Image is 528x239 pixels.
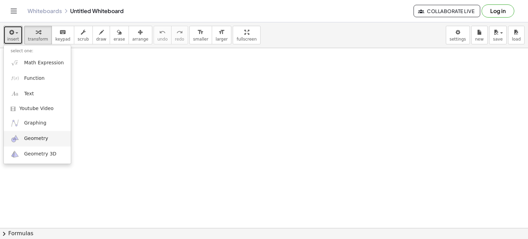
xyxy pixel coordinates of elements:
button: Toggle navigation [8,6,19,17]
span: transform [28,37,48,42]
span: erase [113,37,125,42]
button: undoundo [154,26,172,44]
span: insert [7,37,19,42]
span: larger [216,37,228,42]
button: erase [110,26,129,44]
i: format_size [197,28,204,36]
span: fullscreen [236,37,256,42]
button: redoredo [171,26,188,44]
a: Geometry 3D [4,146,71,162]
img: ggb-geometry.svg [11,134,19,143]
span: load [512,37,521,42]
span: save [493,37,503,42]
span: Collaborate Live [419,8,474,14]
a: Math Expression [4,55,71,70]
button: insert [3,26,23,44]
a: Text [4,86,71,101]
span: smaller [193,37,208,42]
span: undo [157,37,168,42]
span: keypad [55,37,70,42]
button: Log in [482,4,514,18]
a: Whiteboards [27,8,62,14]
img: Aa.png [11,89,19,98]
span: Geometry 3D [24,151,56,157]
span: draw [96,37,107,42]
button: load [508,26,525,44]
button: format_sizelarger [212,26,231,44]
span: settings [450,37,466,42]
i: format_size [218,28,225,36]
span: Youtube Video [19,105,54,112]
span: redo [175,37,184,42]
button: transform [24,26,52,44]
button: settings [446,26,470,44]
img: f_x.png [11,74,19,83]
img: ggb-3d.svg [11,150,19,159]
img: sqrt_x.png [11,58,19,67]
button: draw [92,26,110,44]
button: save [489,26,507,44]
span: Geometry [24,135,48,142]
span: Function [24,75,45,82]
i: redo [176,28,183,36]
span: scrub [78,37,89,42]
button: Collaborate Live [414,5,480,17]
button: keyboardkeypad [52,26,74,44]
i: keyboard [59,28,66,36]
button: fullscreen [233,26,260,44]
a: Geometry [4,131,71,146]
li: select one: [4,47,71,55]
i: undo [159,28,166,36]
a: Function [4,70,71,86]
span: Math Expression [24,59,64,66]
button: new [471,26,488,44]
span: new [475,37,484,42]
a: Youtube Video [4,102,71,116]
a: Graphing [4,115,71,131]
button: scrub [74,26,93,44]
img: ggb-graphing.svg [11,119,19,127]
button: arrange [129,26,152,44]
button: format_sizesmaller [189,26,212,44]
span: Text [24,90,34,97]
span: Graphing [24,120,46,127]
span: arrange [132,37,148,42]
